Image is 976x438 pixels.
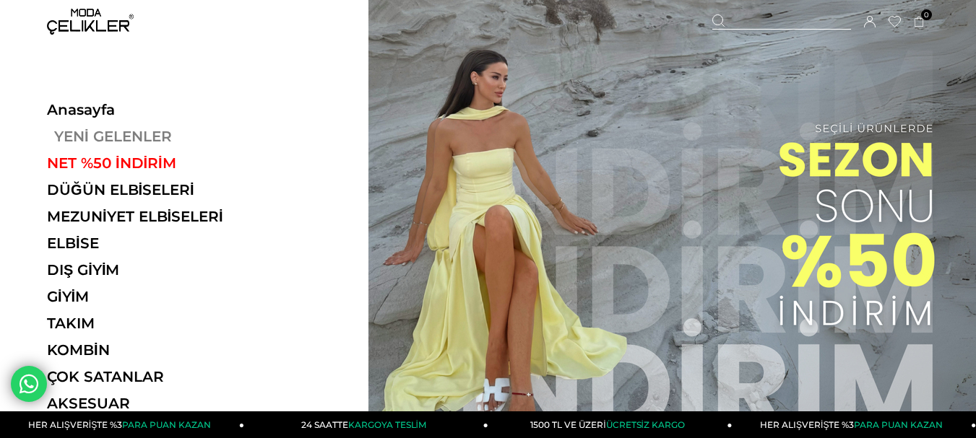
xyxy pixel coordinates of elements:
a: 24 SAATTEKARGOYA TESLİM [244,411,488,438]
a: ÇOK SATANLAR [47,368,246,385]
a: GİYİM [47,288,246,305]
a: ELBİSE [47,235,246,252]
a: 0 [914,17,925,27]
a: AKSESUAR [47,395,246,412]
a: TAKIM [47,315,246,332]
span: KARGOYA TESLİM [348,419,426,430]
a: YENİ GELENLER [47,128,246,145]
span: ÜCRETSİZ KARGO [606,419,685,430]
a: DÜĞÜN ELBİSELERİ [47,181,246,198]
a: KOMBİN [47,341,246,359]
span: PARA PUAN KAZAN [122,419,211,430]
a: MEZUNİYET ELBİSELERİ [47,208,246,225]
a: Anasayfa [47,101,246,118]
span: PARA PUAN KAZAN [854,419,943,430]
a: NET %50 İNDİRİM [47,154,246,172]
span: 0 [921,9,932,20]
img: logo [47,9,134,35]
a: DIŞ GİYİM [47,261,246,279]
a: 1500 TL VE ÜZERİÜCRETSİZ KARGO [488,411,733,438]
